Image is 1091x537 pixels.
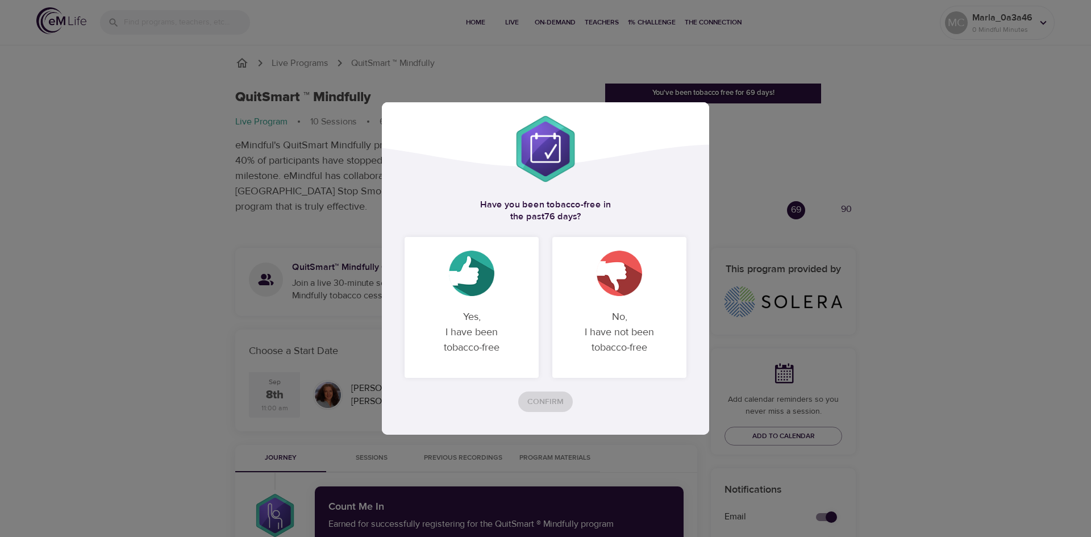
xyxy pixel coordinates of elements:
[418,300,525,364] p: Yes, I have been tobacco-free
[449,251,494,296] img: thumbs-up.png
[511,115,580,183] img: Set_Quit_Date.png
[597,251,642,296] img: thumbs-down.png
[544,211,577,222] strong: 76 days
[566,300,673,364] p: No, I have not been tobacco-free
[405,199,686,223] h5: Have you been tobacco-free in the past ?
